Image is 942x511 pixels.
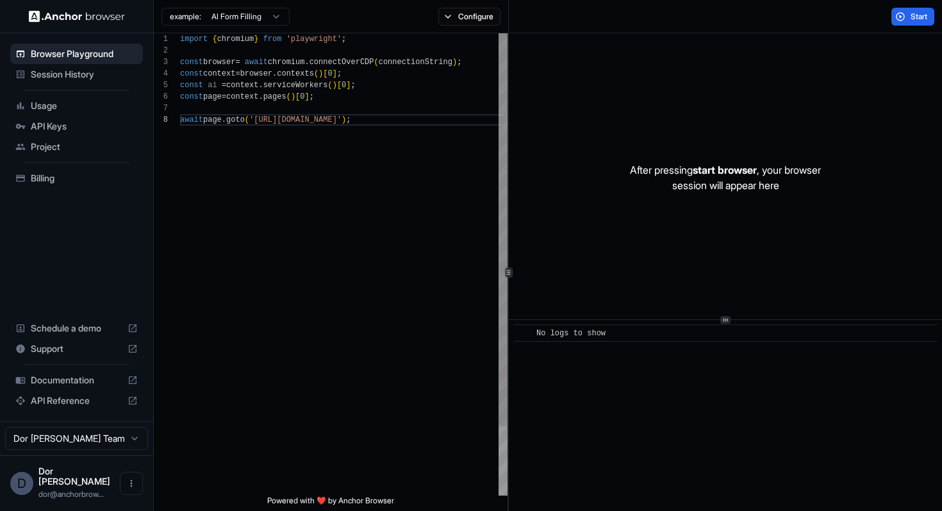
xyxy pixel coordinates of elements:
[180,81,203,90] span: const
[180,69,203,78] span: const
[31,140,138,153] span: Project
[29,10,125,22] img: Anchor Logo
[31,172,138,185] span: Billing
[374,58,379,67] span: (
[258,92,263,101] span: .
[323,69,327,78] span: [
[268,58,305,67] span: chromium
[235,58,240,67] span: =
[272,69,277,78] span: .
[346,81,351,90] span: ]
[154,68,168,80] div: 4
[31,68,138,81] span: Session History
[286,92,291,101] span: (
[31,120,138,133] span: API Keys
[31,322,122,335] span: Schedule a demo
[10,116,143,137] div: API Keys
[277,69,314,78] span: contexts
[10,339,143,359] div: Support
[226,115,245,124] span: goto
[891,8,934,26] button: Start
[452,58,457,67] span: )
[240,69,272,78] span: browser
[10,472,33,495] div: D
[304,58,309,67] span: .
[267,496,394,511] span: Powered with ❤️ by Anchor Browser
[10,318,143,339] div: Schedule a demo
[31,374,122,387] span: Documentation
[438,8,500,26] button: Configure
[342,115,346,124] span: )
[154,33,168,45] div: 1
[245,115,249,124] span: (
[263,81,328,90] span: serviceWorkers
[203,115,222,124] span: page
[314,69,318,78] span: (
[31,342,122,355] span: Support
[304,92,309,101] span: ]
[235,69,240,78] span: =
[536,329,606,338] span: No logs to show
[333,69,337,78] span: ]
[154,56,168,68] div: 3
[154,80,168,91] div: 5
[180,58,203,67] span: const
[10,390,143,411] div: API Reference
[120,472,143,495] button: Open menu
[222,81,226,90] span: =
[457,58,461,67] span: ;
[180,115,203,124] span: await
[327,69,332,78] span: 0
[342,81,346,90] span: 0
[170,12,201,22] span: example:
[351,81,356,90] span: ;
[10,96,143,116] div: Usage
[263,92,286,101] span: pages
[286,35,342,44] span: 'playwright'
[520,327,527,340] span: ​
[31,99,138,112] span: Usage
[154,45,168,56] div: 2
[911,12,929,22] span: Start
[333,81,337,90] span: )
[226,81,258,90] span: context
[180,92,203,101] span: const
[203,69,235,78] span: context
[310,58,374,67] span: connectOverCDP
[318,69,323,78] span: )
[258,81,263,90] span: .
[245,58,268,67] span: await
[222,115,226,124] span: .
[291,92,295,101] span: )
[38,465,110,487] span: Dor Dankner
[263,35,282,44] span: from
[154,91,168,103] div: 6
[346,115,351,124] span: ;
[10,64,143,85] div: Session History
[208,81,217,90] span: ai
[337,81,342,90] span: [
[254,35,258,44] span: }
[217,35,254,44] span: chromium
[154,114,168,126] div: 8
[38,489,104,499] span: dor@anchorbrowser.io
[693,163,757,176] span: start browser
[203,58,235,67] span: browser
[630,162,821,193] p: After pressing , your browser session will appear here
[31,394,122,407] span: API Reference
[295,92,300,101] span: [
[180,35,208,44] span: import
[300,92,304,101] span: 0
[327,81,332,90] span: (
[31,47,138,60] span: Browser Playground
[226,92,258,101] span: context
[249,115,342,124] span: '[URL][DOMAIN_NAME]'
[310,92,314,101] span: ;
[337,69,342,78] span: ;
[379,58,452,67] span: connectionString
[10,44,143,64] div: Browser Playground
[10,137,143,157] div: Project
[222,92,226,101] span: =
[154,103,168,114] div: 7
[212,35,217,44] span: {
